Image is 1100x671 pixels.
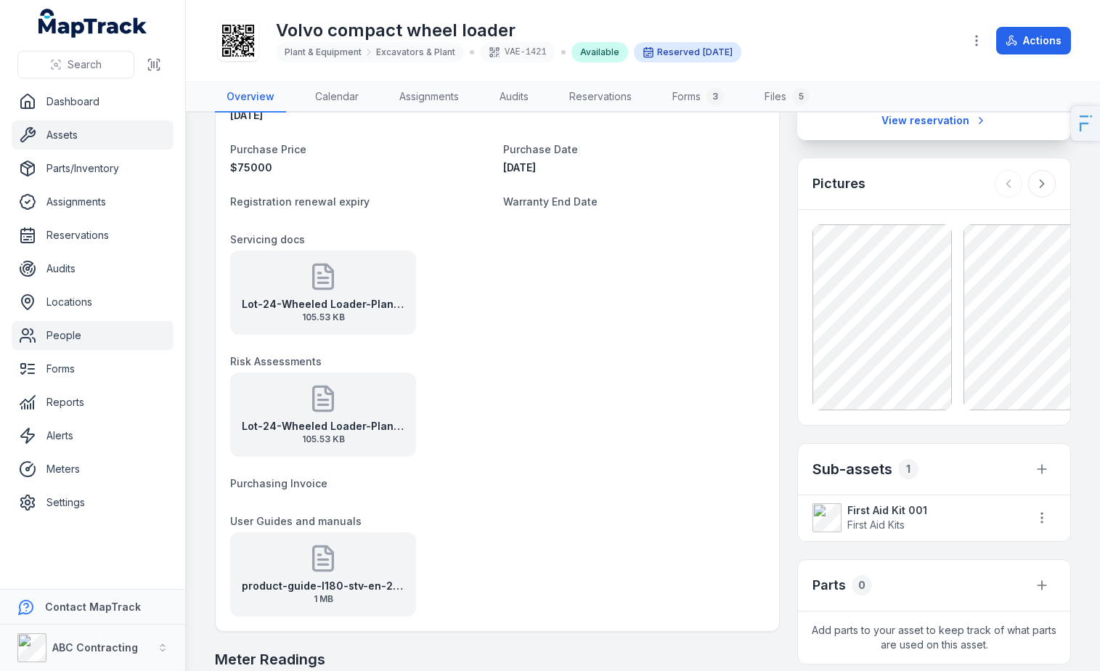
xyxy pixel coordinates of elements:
[12,87,174,116] a: Dashboard
[242,419,404,434] strong: Lot-24-Wheeled Loader-Plant Risk Assessment
[215,82,286,113] a: Overview
[12,488,174,517] a: Settings
[898,459,918,479] div: 1
[12,154,174,183] a: Parts/Inventory
[480,42,555,62] div: VAE-1421
[230,515,362,527] span: User Guides and manuals
[488,82,540,113] a: Audits
[242,297,404,312] strong: Lot-24-Wheeled Loader-Plant Risk Assessment
[68,57,102,72] span: Search
[503,143,578,155] span: Purchase Date
[812,575,846,595] h3: Parts
[571,42,628,62] div: Available
[852,575,872,595] div: 0
[230,477,327,489] span: Purchasing Invoice
[230,143,306,155] span: Purchase Price
[812,174,865,194] h3: Pictures
[753,82,821,113] a: Files5
[242,312,404,323] span: 105.53 KB
[303,82,370,113] a: Calendar
[276,19,741,42] h1: Volvo compact wheel loader
[242,579,404,593] strong: product-guide-l180-stv-en-21-20065089-a
[812,503,1014,532] a: First Aid Kit 001First Aid Kits
[703,46,733,57] span: [DATE]
[215,649,780,670] h2: Meter Readings
[703,46,733,58] time: 13/10/2025, 3:00:00 am
[792,88,810,105] div: 5
[376,46,455,58] span: Excavators & Plant
[388,82,470,113] a: Assignments
[52,641,138,654] strong: ABC Contracting
[242,593,404,605] span: 1 MB
[45,601,141,613] strong: Contact MapTrack
[12,421,174,450] a: Alerts
[12,321,174,350] a: People
[706,88,724,105] div: 3
[847,518,905,531] span: First Aid Kits
[230,355,322,367] span: Risk Assessments
[12,187,174,216] a: Assignments
[230,109,263,121] span: [DATE]
[12,221,174,250] a: Reservations
[12,455,174,484] a: Meters
[847,503,1014,518] strong: First Aid Kit 001
[558,82,643,113] a: Reservations
[12,354,174,383] a: Forms
[12,254,174,283] a: Audits
[634,42,741,62] div: Reserved
[230,195,370,208] span: Registration renewal expiry
[503,161,536,174] time: 14/05/2022, 2:00:00 am
[661,82,736,113] a: Forms3
[798,611,1070,664] span: Add parts to your asset to keep track of what parts are used on this asset.
[812,459,892,479] h2: Sub-assets
[12,121,174,150] a: Assets
[996,27,1071,54] button: Actions
[230,161,272,174] span: 75000 AUD
[230,233,305,245] span: Servicing docs
[17,51,134,78] button: Search
[230,109,263,121] time: 17/10/2025, 3:00:00 am
[12,288,174,317] a: Locations
[12,388,174,417] a: Reports
[503,195,598,208] span: Warranty End Date
[503,161,536,174] span: [DATE]
[38,9,147,38] a: MapTrack
[285,46,362,58] span: Plant & Equipment
[872,107,996,134] a: View reservation
[242,434,404,445] span: 105.53 KB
